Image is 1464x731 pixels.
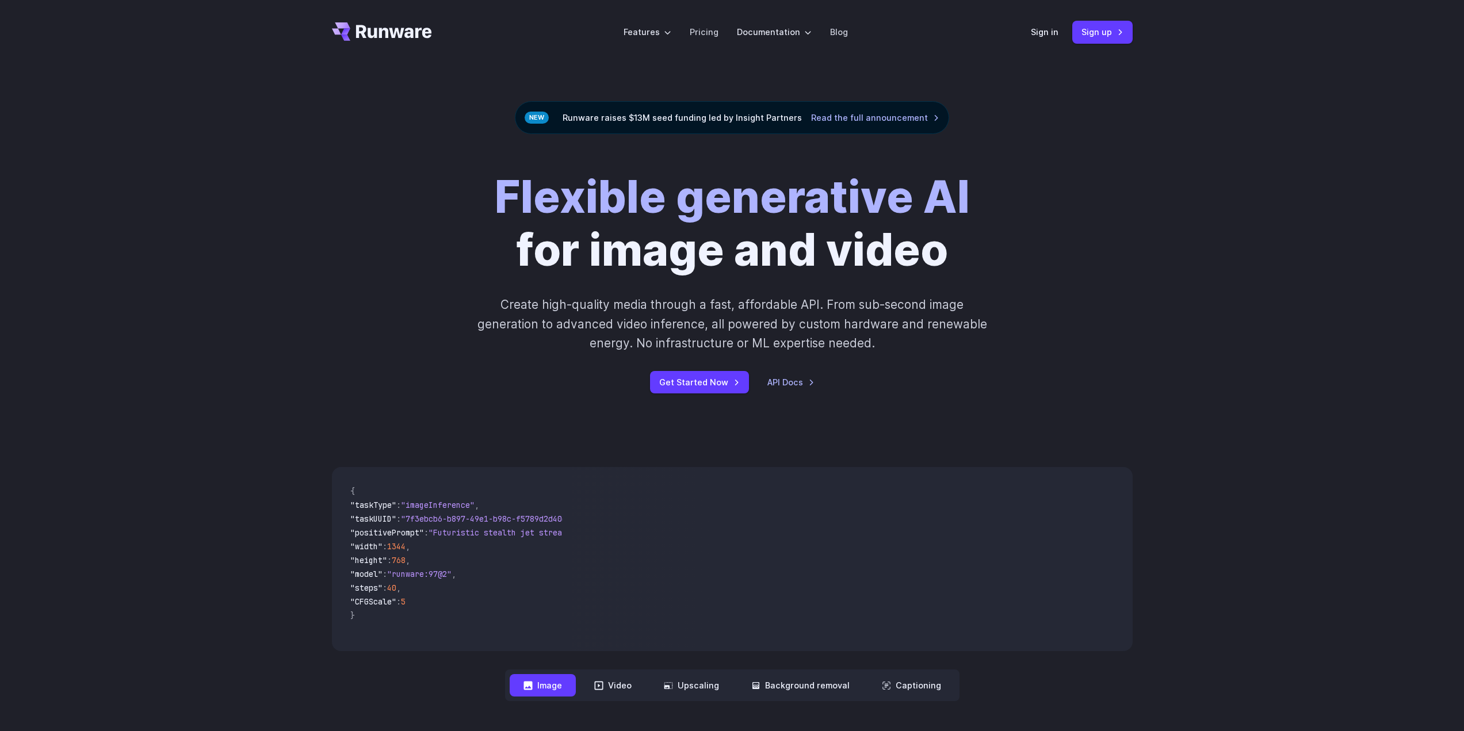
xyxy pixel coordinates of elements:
button: Upscaling [650,674,733,696]
span: 768 [392,555,406,565]
span: , [406,541,410,552]
a: Go to / [332,22,432,41]
a: API Docs [767,376,815,389]
p: Create high-quality media through a fast, affordable API. From sub-second image generation to adv... [476,295,988,353]
a: Blog [830,25,848,39]
span: "CFGScale" [350,596,396,607]
button: Background removal [737,674,863,696]
a: Pricing [690,25,718,39]
a: Get Started Now [650,371,749,393]
span: : [424,527,429,538]
div: Runware raises $13M seed funding led by Insight Partners [515,101,949,134]
span: : [396,596,401,607]
label: Features [624,25,671,39]
strong: Flexible generative AI [495,170,970,224]
span: "height" [350,555,387,565]
span: "steps" [350,583,383,593]
span: "taskUUID" [350,514,396,524]
a: Read the full announcement [811,111,939,124]
span: : [383,583,387,593]
span: "positivePrompt" [350,527,424,538]
span: "model" [350,569,383,579]
button: Image [510,674,576,696]
span: : [383,569,387,579]
span: 5 [401,596,406,607]
span: } [350,610,355,621]
span: : [383,541,387,552]
span: "Futuristic stealth jet streaking through a neon-lit cityscape with glowing purple exhaust" [429,527,847,538]
span: , [452,569,456,579]
span: , [406,555,410,565]
button: Captioning [868,674,955,696]
span: "width" [350,541,383,552]
button: Video [580,674,645,696]
a: Sign up [1072,21,1133,43]
span: 1344 [387,541,406,552]
span: : [396,500,401,510]
span: "runware:97@2" [387,569,452,579]
a: Sign in [1031,25,1058,39]
span: , [396,583,401,593]
h1: for image and video [495,171,970,277]
span: : [387,555,392,565]
label: Documentation [737,25,812,39]
span: "taskType" [350,500,396,510]
span: , [475,500,479,510]
span: { [350,486,355,496]
span: : [396,514,401,524]
span: "imageInference" [401,500,475,510]
span: "7f3ebcb6-b897-49e1-b98c-f5789d2d40d7" [401,514,576,524]
span: 40 [387,583,396,593]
